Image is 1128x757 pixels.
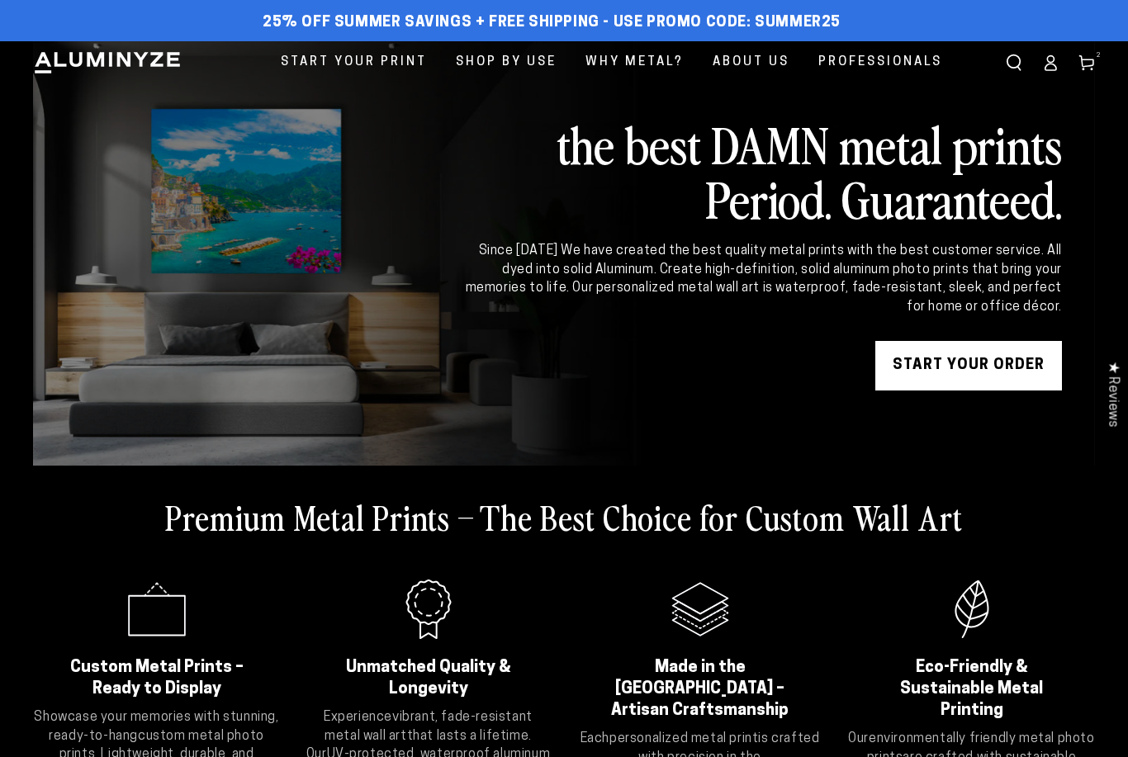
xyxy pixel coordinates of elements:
h2: Unmatched Quality & Longevity [325,657,531,700]
h2: the best DAMN metal prints Period. Guaranteed. [462,116,1062,225]
summary: Search our site [996,45,1032,81]
span: 25% off Summer Savings + Free Shipping - Use Promo Code: SUMMER25 [263,14,841,32]
a: START YOUR Order [875,341,1062,390]
span: Why Metal? [585,51,684,73]
span: Shop By Use [456,51,557,73]
span: Professionals [818,51,942,73]
a: About Us [700,41,802,83]
strong: personalized metal print [609,732,758,745]
a: Professionals [806,41,955,83]
strong: vibrant, fade-resistant metal wall art [325,711,533,742]
h2: Made in the [GEOGRAPHIC_DATA] – Artisan Craftsmanship [597,657,803,722]
h2: Eco-Friendly & Sustainable Metal Printing [869,657,1074,722]
div: Click to open Judge.me floating reviews tab [1097,348,1128,440]
span: About Us [713,51,789,73]
a: Shop By Use [443,41,569,83]
a: Why Metal? [573,41,696,83]
span: Start Your Print [281,51,427,73]
span: 2 [1097,50,1102,61]
h2: Premium Metal Prints – The Best Choice for Custom Wall Art [165,495,963,538]
a: Start Your Print [268,41,439,83]
div: Since [DATE] We have created the best quality metal prints with the best customer service. All dy... [462,242,1062,316]
img: Aluminyze [33,50,182,75]
h2: Custom Metal Prints – Ready to Display [54,657,259,700]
